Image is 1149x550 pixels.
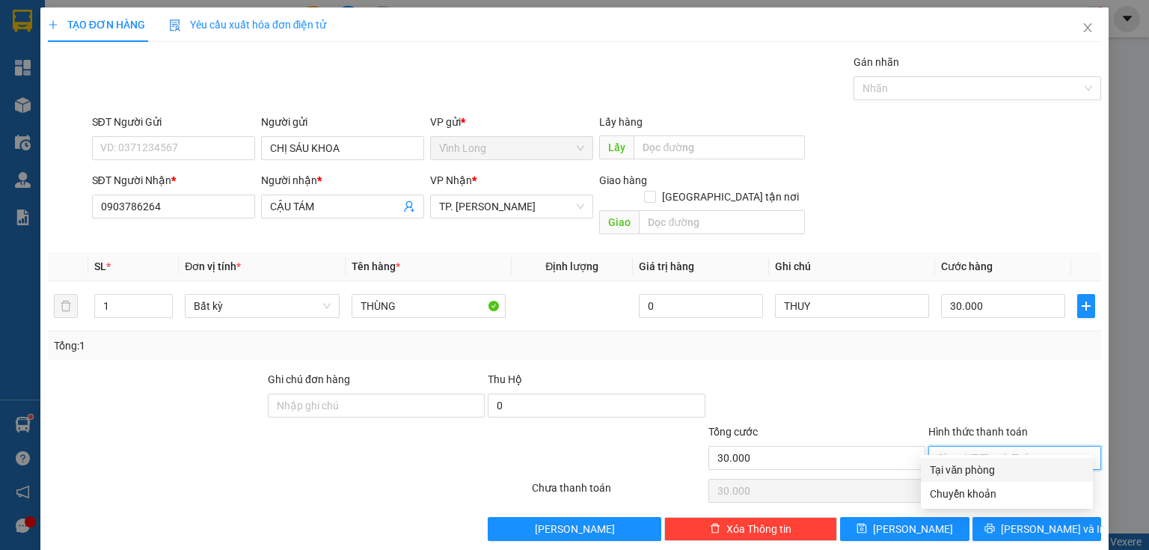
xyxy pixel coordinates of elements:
div: LÀNH [97,49,217,67]
div: Tổng: 1 [54,337,444,354]
span: Thu Hộ [488,373,522,385]
span: Giao hàng [599,174,647,186]
span: save [857,523,867,535]
div: Chưa thanh toán [530,480,706,506]
img: icon [169,19,181,31]
input: Ghi chú đơn hàng [268,394,485,418]
div: SĐT Người Gửi [92,114,255,130]
span: Đơn vị tính [185,260,241,272]
span: Cước hàng [941,260,993,272]
div: VP gửi [430,114,593,130]
span: VP Nhận [430,174,472,186]
label: Ghi chú đơn hàng [268,373,350,385]
button: Close [1067,7,1109,49]
div: Tại văn phòng [930,462,1084,478]
div: SĐT Người Nhận [92,172,255,189]
span: close [1082,22,1094,34]
span: Tên hàng [352,260,400,272]
input: 0 [639,294,763,318]
span: [PERSON_NAME] và In [1001,521,1106,537]
span: [GEOGRAPHIC_DATA] tận nơi [656,189,805,205]
span: TP. Hồ Chí Minh [439,195,584,218]
span: Giao [599,210,639,234]
span: [PERSON_NAME] [535,521,615,537]
span: Định lượng [545,260,598,272]
span: Tổng cước [708,426,758,438]
span: Giá trị hàng [639,260,694,272]
span: delete [710,523,720,535]
span: plus [1078,300,1094,312]
span: Lấy [599,135,634,159]
span: Lấy hàng [599,116,643,128]
span: printer [984,523,995,535]
span: Bất kỳ [194,295,330,317]
input: Dọc đường [639,210,805,234]
label: Gán nhãn [854,56,899,68]
div: Người nhận [261,172,424,189]
div: Chuyển khoản [930,486,1084,502]
input: Ghi Chú [775,294,929,318]
span: user-add [403,201,415,213]
div: Vĩnh Long [13,13,87,49]
button: plus [1077,294,1095,318]
div: Người gửi [261,114,424,130]
input: VD: Bàn, Ghế [352,294,506,318]
span: Xóa Thông tin [726,521,791,537]
span: TẠO ĐƠN HÀNG [48,19,145,31]
span: Vĩnh Long [439,137,584,159]
th: Ghi chú [769,252,935,281]
span: Nhận: [97,14,133,30]
button: delete [54,294,78,318]
button: save[PERSON_NAME] [840,517,969,541]
div: BÁN LẺ KHÔNG GIAO HOÁ ĐƠN [13,49,87,120]
span: SL [94,260,106,272]
button: deleteXóa Thông tin [664,517,837,541]
span: Gửi: [13,14,36,30]
span: plus [48,19,58,30]
span: [PERSON_NAME] [873,521,953,537]
button: printer[PERSON_NAME] và In [972,517,1102,541]
div: TP. [PERSON_NAME] [97,13,217,49]
label: Hình thức thanh toán [928,426,1028,438]
input: Dọc đường [634,135,805,159]
span: Yêu cầu xuất hóa đơn điện tử [169,19,327,31]
div: 0932242026 [97,67,217,88]
button: [PERSON_NAME] [488,517,661,541]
